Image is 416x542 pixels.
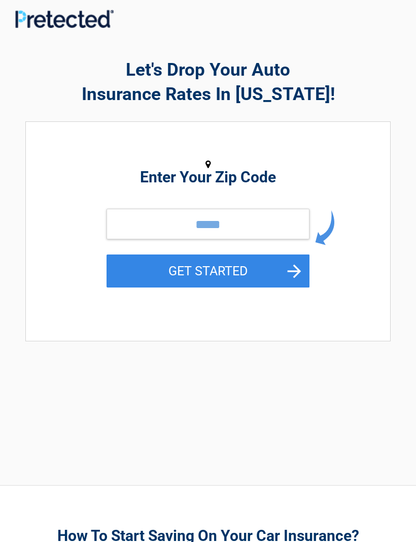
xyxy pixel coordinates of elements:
h2: Let's Drop Your Auto Insurance Rates In [US_STATE]! [25,58,391,106]
button: GET STARTED [107,254,309,288]
h2: Enter Your Zip Code [31,171,385,183]
img: Main Logo [15,10,114,27]
img: arrow [315,210,334,245]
